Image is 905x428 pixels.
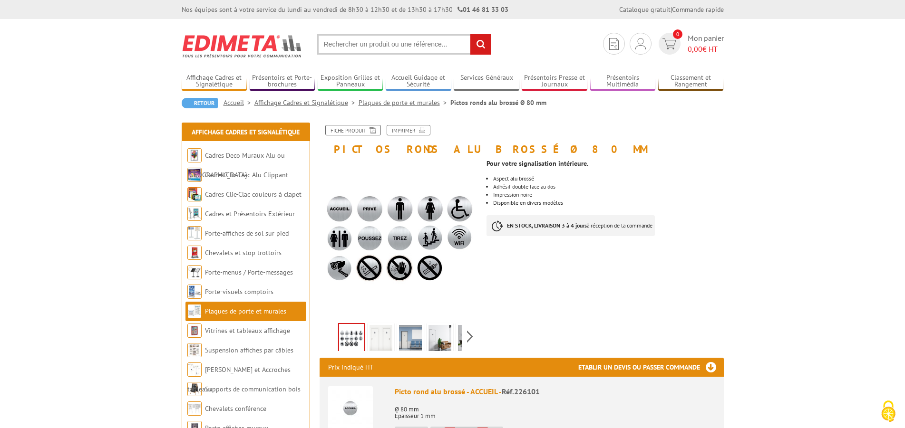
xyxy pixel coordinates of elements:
[658,74,724,89] a: Classement et Rangement
[205,229,289,238] a: Porte-affiches de sol sur pied
[205,385,301,393] a: Supports de communication bois
[187,304,202,318] img: Plaques de porte et murales
[205,268,293,276] a: Porte-menus / Porte-messages
[325,125,381,135] a: Fiche produit
[673,29,682,39] span: 0
[205,190,302,199] a: Cadres Clic-Clac couleurs à clapet
[454,74,519,89] a: Services Généraux
[187,187,202,201] img: Cadres Clic-Clac couleurs à clapet
[386,74,451,89] a: Accueil Guidage et Sécurité
[395,386,715,397] div: Picto rond alu brossé - ACCUEIL -
[502,387,540,396] span: Réf.226101
[254,98,359,107] a: Affichage Cadres et Signalétique
[688,44,702,54] span: 0,00
[493,200,723,206] li: Disponible en divers modèles
[609,38,619,50] img: devis rapide
[187,323,202,338] img: Vitrines et tableaux affichage
[662,38,676,49] img: devis rapide
[182,29,303,64] img: Edimeta
[317,34,491,55] input: Rechercher un produit ou une référence...
[250,74,315,89] a: Présentoirs et Porte-brochures
[187,151,285,179] a: Cadres Deco Muraux Alu ou [GEOGRAPHIC_DATA]
[187,265,202,279] img: Porte-menus / Porte-messages
[182,98,218,108] a: Retour
[493,176,723,181] li: Aspect alu brossé
[428,325,451,354] img: pictos_ronds_alu_bosse_226101_3.jpg
[187,246,202,260] img: Chevalets et stop trottoirs
[328,358,373,377] p: Prix indiqué HT
[688,33,724,55] span: Mon panier
[339,324,364,353] img: pictos_ronds_80mm_alu_brosse.jpg
[320,160,480,320] img: pictos_ronds_80mm_alu_brosse.jpg
[205,404,266,413] a: Chevalets conférence
[522,74,587,89] a: Présentoirs Presse et Journaux
[470,34,491,55] input: rechercher
[507,222,587,229] strong: EN STOCK, LIVRAISON 3 à 4 jours
[619,5,671,14] a: Catalogue gratuit
[590,74,656,89] a: Présentoirs Multimédia
[205,346,293,354] a: Suspension affiches par câbles
[487,159,588,168] strong: Pour votre signalisation intérieure.
[187,226,202,240] img: Porte-affiches de sol sur pied
[395,399,715,419] p: Ø 80 mm Épaisseur 1 mm
[656,33,724,55] a: devis rapide 0 Mon panier 0,00€ HT
[205,287,273,296] a: Porte-visuels comptoirs
[672,5,724,14] a: Commande rapide
[205,209,295,218] a: Cadres et Présentoirs Extérieur
[450,98,546,107] li: Pictos ronds alu brossé Ø 80 mm
[688,44,724,55] span: € HT
[635,38,646,49] img: devis rapide
[399,325,422,354] img: pictos_ronds_alu_bosse_226101_2.jpg
[187,285,202,299] img: Porte-visuels comptoirs
[182,5,508,14] div: Nos équipes sont à votre service du lundi au vendredi de 8h30 à 12h30 et de 13h30 à 17h30
[192,128,300,136] a: Affichage Cadres et Signalétique
[187,148,202,162] img: Cadres Deco Muraux Alu ou Bois
[872,396,905,428] button: Cookies (fenêtre modale)
[187,365,291,393] a: [PERSON_NAME] et Accroches tableaux
[458,325,481,354] img: pictos_ronds_alu_bosse_226101_4.jpg
[487,215,655,236] p: à réception de la commande
[318,74,383,89] a: Exposition Grilles et Panneaux
[359,98,450,107] a: Plaques de porte et murales
[182,74,247,89] a: Affichage Cadres et Signalétique
[205,171,288,179] a: Cadres Clic-Clac Alu Clippant
[466,329,475,344] span: Next
[619,5,724,14] div: |
[205,307,286,315] a: Plaques de porte et murales
[205,248,282,257] a: Chevalets et stop trottoirs
[387,125,430,135] a: Imprimer
[578,358,724,377] h3: Etablir un devis ou passer commande
[187,207,202,221] img: Cadres et Présentoirs Extérieur
[457,5,508,14] strong: 01 46 81 33 03
[187,343,202,357] img: Suspension affiches par câbles
[224,98,254,107] a: Accueil
[876,399,900,423] img: Cookies (fenêtre modale)
[493,184,723,190] li: Adhésif double face au dos
[493,192,723,198] li: Impression noire
[205,326,290,335] a: Vitrines et tableaux affichage
[370,325,392,354] img: pictos_ronds_alu_bosse_226101.jpg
